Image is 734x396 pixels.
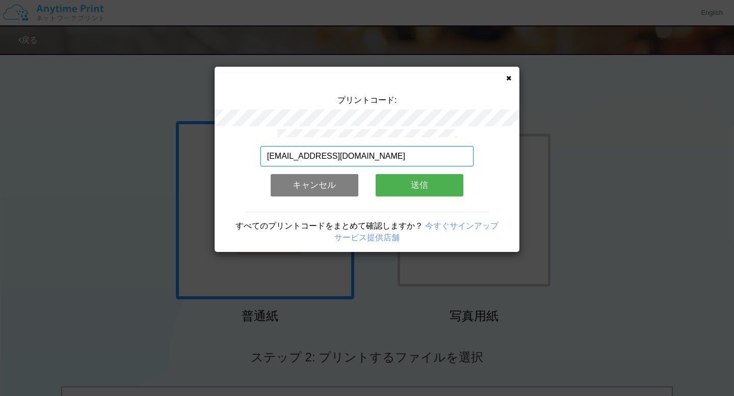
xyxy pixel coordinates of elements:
input: メールアドレス [260,146,474,166]
span: すべてのプリントコードをまとめて確認しますか？ [235,221,423,230]
span: プリントコード: [337,96,397,104]
a: 今すぐサインアップ [425,221,499,230]
button: キャンセル [271,174,358,196]
button: 送信 [376,174,463,196]
a: サービス提供店舗 [334,233,400,242]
